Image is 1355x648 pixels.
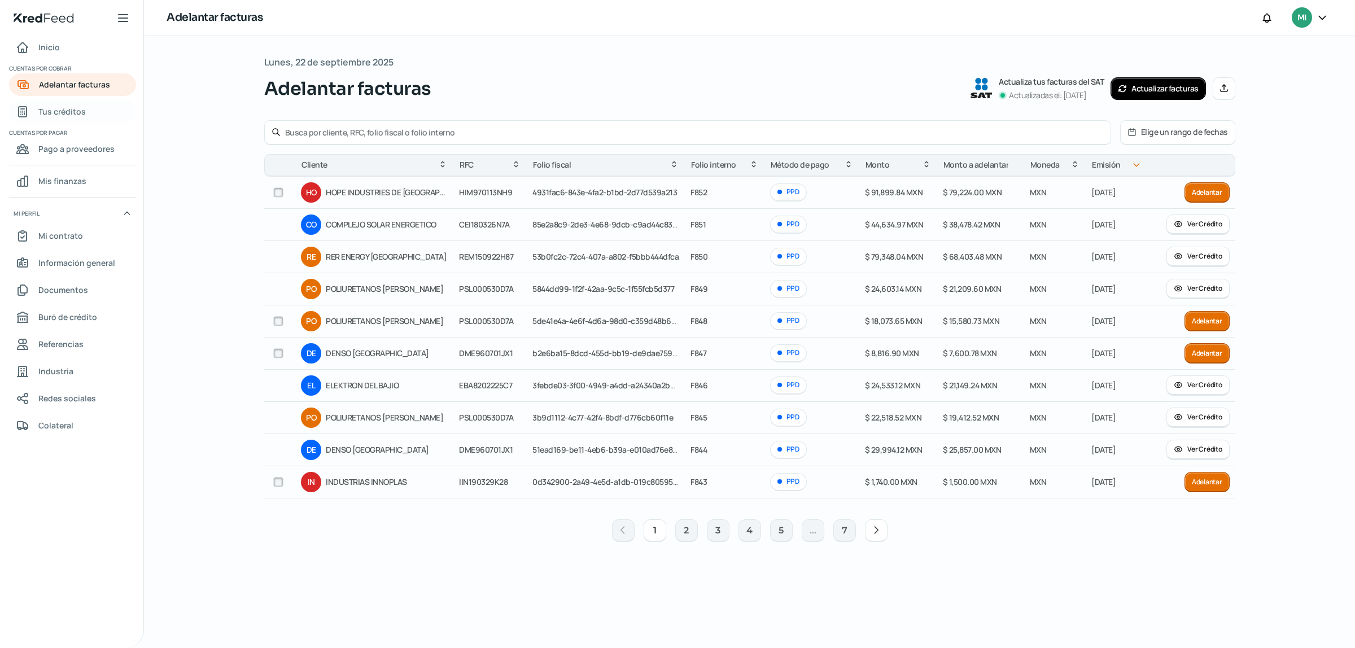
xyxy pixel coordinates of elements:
[1091,444,1116,455] span: [DATE]
[1166,408,1229,428] button: Ver Crédito
[459,219,509,230] span: CEI180326N7A
[38,283,88,297] span: Documentos
[943,380,998,391] span: $ 21,149.24 MXN
[9,414,136,437] a: Colateral
[770,519,793,542] button: 5
[9,333,136,356] a: Referencias
[690,283,707,294] span: F849
[1030,412,1047,423] span: MXN
[533,158,571,172] span: Folio fiscal
[301,279,321,299] div: PO
[38,418,73,432] span: Colateral
[971,78,992,98] img: SAT logo
[9,360,136,383] a: Industria
[301,214,321,235] div: CO
[1030,283,1047,294] span: MXN
[326,379,448,392] span: ELEKTRON DEL BAJIO
[1121,121,1235,144] button: Elige un rango de fechas
[833,519,856,542] button: 7
[865,380,921,391] span: $ 24,533.12 MXN
[675,519,698,542] button: 2
[301,472,321,492] div: IN
[865,251,924,262] span: $ 79,348.04 MXN
[770,376,807,394] div: PPD
[690,476,707,487] span: F843
[38,364,73,378] span: Industria
[460,158,474,172] span: RFC
[301,440,321,460] div: DE
[1166,214,1229,235] button: Ver Crédito
[943,444,1002,455] span: $ 25,857.00 MXN
[301,408,321,428] div: PO
[1091,348,1116,358] span: [DATE]
[1091,412,1116,423] span: [DATE]
[1030,476,1047,487] span: MXN
[690,187,707,198] span: F852
[1091,316,1116,326] span: [DATE]
[1091,251,1116,262] span: [DATE]
[1030,348,1047,358] span: MXN
[459,476,508,487] span: IIN190329K28
[326,314,448,328] span: POLIURETANOS [PERSON_NAME]
[1166,279,1229,299] button: Ver Crédito
[532,219,683,230] span: 85e2a8c9-2de3-4e68-9dcb-c9ad44c837fb
[9,170,136,192] a: Mis finanzas
[326,347,448,360] span: DENSO [GEOGRAPHIC_DATA]
[1091,380,1116,391] span: [DATE]
[459,444,513,455] span: DME960701JX1
[865,348,919,358] span: $ 8,816.90 MXN
[38,391,96,405] span: Redes sociales
[690,444,707,455] span: F844
[326,250,448,264] span: RER ENERGY [GEOGRAPHIC_DATA]
[532,283,674,294] span: 5844dd99-1f2f-42aa-9c5c-1f55fcb5d377
[38,174,86,188] span: Mis finanzas
[38,310,97,324] span: Buró de crédito
[9,387,136,410] a: Redes sociales
[532,251,679,262] span: 53b0fc2c-72c4-407a-a802-f5bbb444dfca
[1111,77,1206,100] button: Actualizar facturas
[771,158,829,172] span: Método de pago
[285,127,1104,138] input: Busca por cliente, RFC, folio fiscal o folio interno
[943,412,999,423] span: $ 19,412.52 MXN
[301,311,321,331] div: PO
[691,158,736,172] span: Folio interno
[943,158,1009,172] span: Monto a adelantar
[326,282,448,296] span: POLIURETANOS [PERSON_NAME]
[802,519,824,542] button: ...
[1166,440,1229,460] button: Ver Crédito
[865,283,922,294] span: $ 24,603.14 MXN
[264,54,394,71] span: Lunes, 22 de septiembre 2025
[532,476,686,487] span: 0d342900-2a49-4e5d-a1db-019c80595539
[1030,444,1047,455] span: MXN
[167,10,263,26] h1: Adelantar facturas
[943,187,1002,198] span: $ 79,224.00 MXN
[865,412,922,423] span: $ 22,518.52 MXN
[770,248,807,265] div: PPD
[865,219,924,230] span: $ 44,634.97 MXN
[264,75,431,102] span: Adelantar facturas
[1184,343,1230,364] button: Adelantar
[301,182,321,203] div: HO
[865,187,923,198] span: $ 91,899.84 MXN
[1166,375,1229,396] button: Ver Crédito
[459,187,512,198] span: HIM970113NH9
[1091,476,1116,487] span: [DATE]
[38,256,115,270] span: Información general
[770,280,807,297] div: PPD
[770,344,807,362] div: PPD
[9,36,136,59] a: Inicio
[770,409,807,426] div: PPD
[865,316,923,326] span: $ 18,073.65 MXN
[943,316,1000,326] span: $ 15,580.73 MXN
[999,75,1104,89] p: Actualiza tus facturas del SAT
[326,443,448,457] span: DENSO [GEOGRAPHIC_DATA]
[301,343,321,364] div: DE
[9,252,136,274] a: Información general
[738,519,761,542] button: 4
[1091,187,1116,198] span: [DATE]
[532,316,684,326] span: 5de41e4a-4e6f-4d6a-98d0-c359d48b6ae9
[9,128,134,138] span: Cuentas por pagar
[866,158,890,172] span: Monto
[9,73,136,96] a: Adelantar facturas
[770,183,807,201] div: PPD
